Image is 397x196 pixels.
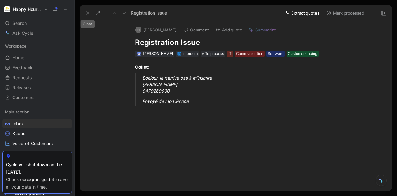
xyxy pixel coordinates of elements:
span: Home [12,55,24,61]
div: Check our to save all your data in time. [6,176,69,191]
span: Voice-of-Customers [12,140,53,147]
span: Customers [12,94,35,101]
button: N[PERSON_NAME] [132,25,179,34]
a: Feedback [2,63,72,72]
a: export guide [27,177,53,182]
div: Software [268,51,283,57]
span: Releases [12,84,31,91]
span: Search [12,20,27,27]
div: Workspace [2,41,72,51]
a: Voice-of-Customers [2,139,72,148]
a: Requests [2,73,72,82]
div: Search [2,19,72,28]
div: Intercom [182,51,198,57]
div: Main section [2,107,72,116]
div: Bonjour, je n’arrive pas à m’inscrire [PERSON_NAME] 0479260030 [142,75,357,94]
div: Close [81,20,95,28]
span: Feedback [12,65,33,71]
span: Requests [12,75,32,81]
button: Add quote [212,25,245,34]
a: Inbox [2,119,72,128]
h1: Registration Issue [135,38,350,48]
div: Cycle will shut down on the [DATE]. [6,161,69,176]
a: All problems [2,149,72,158]
div: Envoyé de mon iPhone [142,98,357,104]
div: To process [201,51,225,57]
a: Ask Cycle [2,29,72,38]
button: Happy Hours MarketHappy Hours Market [2,5,50,14]
a: Home [2,53,72,62]
button: Comment [181,25,212,34]
span: Inbox [12,121,24,127]
a: Customers [2,93,72,102]
span: To process [205,51,224,57]
button: Summarize [246,25,279,34]
div: N [135,27,141,33]
strong: Collet [135,64,148,70]
button: Mark processed [323,9,367,17]
span: Registration Issue [131,9,167,17]
img: avatar [137,52,141,56]
span: Kudos [12,130,25,137]
div: Communication [236,51,263,57]
div: : [135,64,350,70]
button: Extract quotes [283,9,322,17]
span: [PERSON_NAME] [143,51,173,56]
span: Summarize [255,27,276,33]
a: Kudos [2,129,72,138]
h1: Happy Hours Market [13,7,42,12]
div: Customer-facing [288,51,317,57]
span: Ask Cycle [12,30,33,37]
div: IT [228,51,232,57]
a: Releases [2,83,72,92]
img: Happy Hours Market [4,6,10,12]
span: Main section [5,109,29,115]
span: Workspace [5,43,26,49]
